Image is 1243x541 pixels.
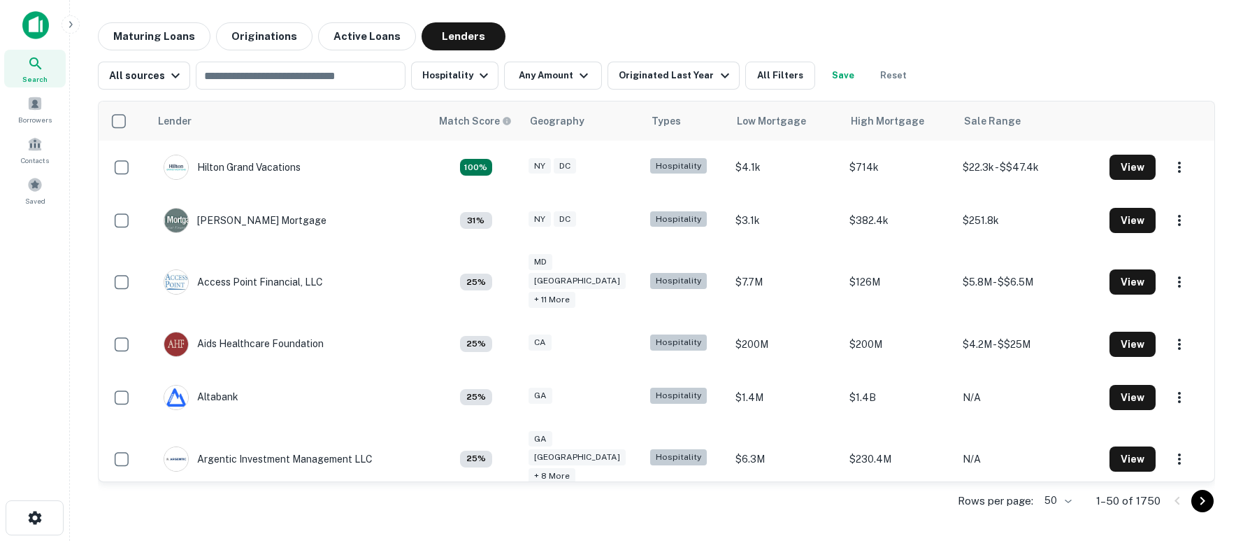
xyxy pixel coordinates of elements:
td: $126M [842,247,956,318]
span: Saved [25,195,45,206]
div: Hilton Grand Vacations [164,155,301,180]
button: Any Amount [504,62,602,90]
div: Hospitality [650,273,707,289]
div: Capitalize uses an advanced AI algorithm to match your search with the best lender. The match sco... [460,389,492,406]
div: Hospitality [650,211,707,227]
button: Lenders [422,22,505,50]
img: picture [164,447,188,471]
div: Types [652,113,681,129]
div: DC [554,211,576,227]
button: Reset [871,62,916,90]
div: CA [529,335,552,351]
div: [PERSON_NAME] Mortgage [164,208,326,233]
td: $251.8k [956,194,1102,247]
td: $200M [842,318,956,371]
th: High Mortgage [842,101,956,141]
td: $7.7M [728,247,842,318]
td: N/A [956,424,1102,495]
div: GA [529,388,552,404]
button: View [1109,208,1156,233]
button: Originations [216,22,312,50]
div: Altabank [164,385,238,410]
div: Capitalize uses an advanced AI algorithm to match your search with the best lender. The match sco... [460,451,492,468]
button: Originated Last Year [608,62,739,90]
div: 50 [1039,491,1074,511]
td: $5.8M - $$6.5M [956,247,1102,318]
button: View [1109,155,1156,180]
span: Search [22,73,48,85]
div: Hospitality [650,388,707,404]
td: $22.3k - $$47.4k [956,141,1102,194]
a: Contacts [4,131,66,169]
div: Geography [530,113,584,129]
td: $6.3M [728,424,842,495]
td: $382.4k [842,194,956,247]
button: View [1109,269,1156,295]
th: Lender [150,101,431,141]
a: Saved [4,171,66,209]
img: picture [164,209,188,232]
div: Hospitality [650,449,707,465]
td: N/A [956,371,1102,424]
div: MD [529,254,552,270]
div: + 11 more [529,292,575,308]
div: Originated Last Year [619,67,733,84]
div: All sources [109,67,184,84]
button: View [1109,447,1156,472]
td: $1.4B [842,371,956,424]
iframe: Chat Widget [1173,429,1243,496]
p: Rows per page: [958,493,1033,510]
th: Types [643,101,728,141]
button: View [1109,332,1156,357]
div: Capitalize uses an advanced AI algorithm to match your search with the best lender. The match sco... [460,212,492,229]
button: All sources [98,62,190,90]
a: Search [4,50,66,87]
button: All Filters [745,62,815,90]
img: capitalize-icon.png [22,11,49,39]
p: 1–50 of 1750 [1096,493,1161,510]
div: Capitalize uses an advanced AI algorithm to match your search with the best lender. The match sco... [460,159,492,176]
button: Maturing Loans [98,22,210,50]
button: View [1109,385,1156,410]
td: $230.4M [842,424,956,495]
div: NY [529,158,551,174]
div: GA [529,431,552,447]
div: Low Mortgage [737,113,806,129]
button: Hospitality [411,62,498,90]
button: Save your search to get updates of matches that match your search criteria. [821,62,865,90]
div: Capitalize uses an advanced AI algorithm to match your search with the best lender. The match sco... [460,336,492,353]
th: Low Mortgage [728,101,842,141]
h6: Match Score [439,113,509,129]
div: Hospitality [650,335,707,351]
td: $3.1k [728,194,842,247]
img: picture [164,155,188,179]
img: picture [164,270,188,294]
div: Access Point Financial, LLC [164,269,323,295]
th: Sale Range [956,101,1102,141]
div: Aids Healthcare Foundation [164,332,324,357]
img: picture [164,332,188,356]
button: Active Loans [318,22,416,50]
div: Sale Range [964,113,1021,129]
td: $714k [842,141,956,194]
th: Capitalize uses an advanced AI algorithm to match your search with the best lender. The match sco... [431,101,522,141]
div: Capitalize uses an advanced AI algorithm to match your search with the best lender. The match sco... [460,274,492,290]
div: Capitalize uses an advanced AI algorithm to match your search with the best lender. The match sco... [439,113,512,129]
th: Geography [522,101,643,141]
button: Go to next page [1191,490,1214,512]
span: Contacts [21,155,49,166]
div: Lender [158,113,192,129]
div: Hospitality [650,158,707,174]
div: NY [529,211,551,227]
div: High Mortgage [851,113,924,129]
span: Borrowers [18,114,52,125]
img: picture [164,386,188,409]
div: [GEOGRAPHIC_DATA] [529,273,626,289]
div: Argentic Investment Management LLC [164,447,373,472]
a: Borrowers [4,90,66,128]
